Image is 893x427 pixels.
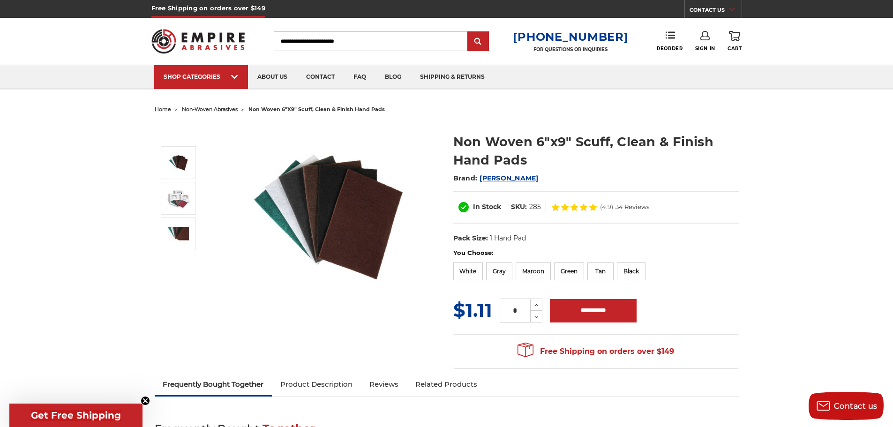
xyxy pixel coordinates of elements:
span: Contact us [834,402,878,411]
a: about us [248,65,297,89]
span: Cart [728,45,742,52]
a: Reorder [657,31,683,51]
a: home [155,106,171,112]
span: Get Free Shipping [31,410,121,421]
a: blog [375,65,411,89]
dd: 1 Hand Pad [490,233,526,243]
span: Sign In [695,45,715,52]
dt: Pack Size: [453,233,488,243]
img: Non Woven 6"x9" Scuff, Clean & Finish Hand Pads [167,225,190,243]
span: Reorder [657,45,683,52]
a: [PERSON_NAME] [480,174,538,182]
a: non-woven abrasives [182,106,238,112]
span: non woven 6"x9" scuff, clean & finish hand pads [248,106,385,112]
button: Close teaser [141,396,150,405]
p: FOR QUESTIONS OR INQUIRIES [513,46,628,52]
a: Cart [728,31,742,52]
a: CONTACT US [690,5,742,18]
div: Get Free ShippingClose teaser [9,404,143,427]
img: Non Woven 6"x9" Scuff, Clean & Finish Hand Pads [235,123,422,310]
a: Reviews [361,374,407,395]
span: $1.11 [453,299,492,322]
a: [PHONE_NUMBER] [513,30,628,44]
a: Product Description [272,374,361,395]
img: Non Woven 6"x9" Scuff, Clean & Finish Hand Pads [167,187,190,210]
a: contact [297,65,344,89]
a: Frequently Bought Together [155,374,272,395]
span: Free Shipping on orders over $149 [518,342,674,361]
span: In Stock [473,202,501,211]
input: Submit [469,32,488,51]
img: Empire Abrasives [151,23,245,60]
a: faq [344,65,375,89]
label: You Choose: [453,248,739,258]
dd: 285 [529,202,541,212]
img: Non Woven 6"x9" Scuff, Clean & Finish Hand Pads [167,151,190,174]
span: 34 Reviews [615,204,649,210]
a: Related Products [407,374,486,395]
dt: SKU: [511,202,527,212]
button: Contact us [809,392,884,420]
span: (4.9) [600,204,613,210]
div: SHOP CATEGORIES [164,73,239,80]
span: Brand: [453,174,478,182]
h1: Non Woven 6"x9" Scuff, Clean & Finish Hand Pads [453,133,739,169]
a: shipping & returns [411,65,494,89]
